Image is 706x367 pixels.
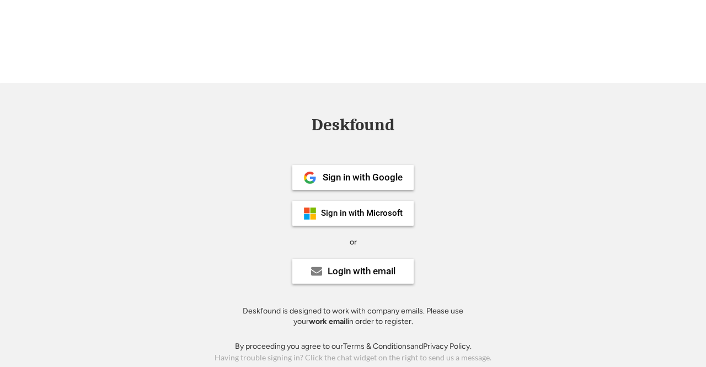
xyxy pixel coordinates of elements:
[423,342,472,351] a: Privacy Policy.
[350,237,357,248] div: or
[328,267,395,276] div: Login with email
[306,116,400,134] div: Deskfound
[343,342,410,351] a: Terms & Conditions
[323,173,403,182] div: Sign in with Google
[303,207,317,220] img: ms-symbollockup_mssymbol_19.png
[321,209,403,217] div: Sign in with Microsoft
[235,341,472,352] div: By proceeding you agree to our and
[229,306,477,327] div: Deskfound is designed to work with company emails. Please use your in order to register.
[309,317,347,326] strong: work email
[303,171,317,184] img: 1024px-Google__G__Logo.svg.png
